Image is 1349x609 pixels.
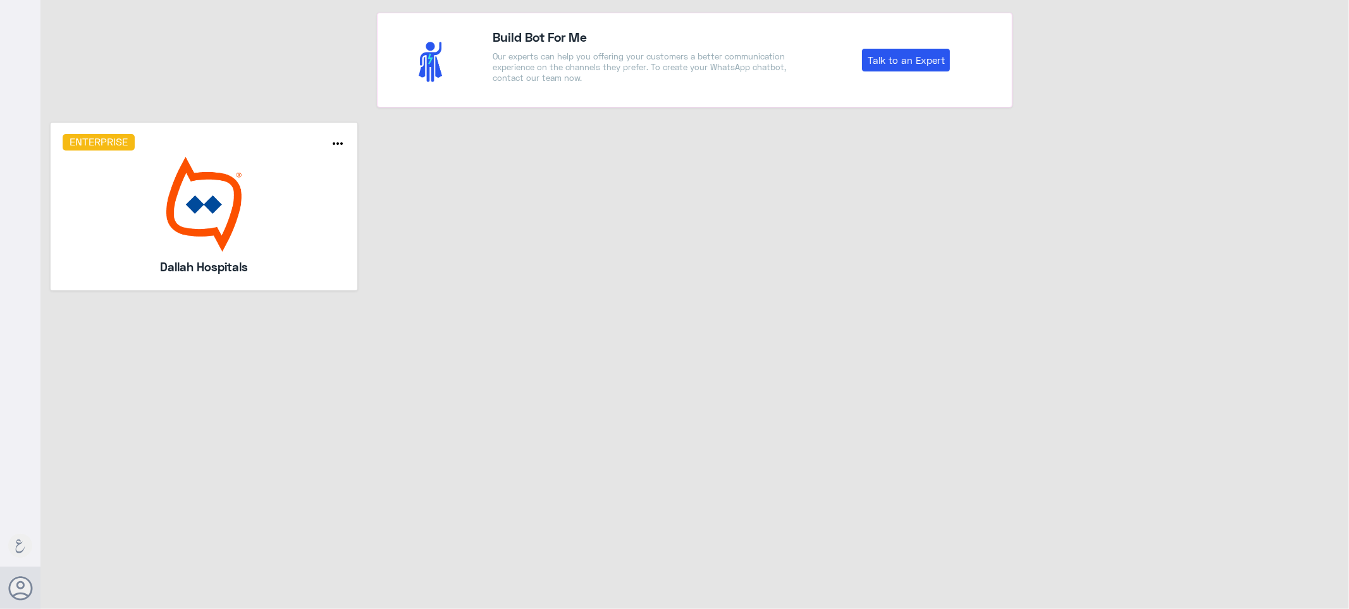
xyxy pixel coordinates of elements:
[493,27,791,46] h4: Build Bot For Me
[331,136,346,154] button: more_horiz
[8,576,32,600] button: Avatar
[493,51,791,83] p: Our experts can help you offering your customers a better communication experience on the channel...
[63,157,346,252] img: bot image
[63,134,135,151] h6: Enterprise
[100,258,307,276] h5: Dallah Hospitals
[331,136,346,151] i: more_horiz
[862,49,950,71] a: Talk to an Expert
